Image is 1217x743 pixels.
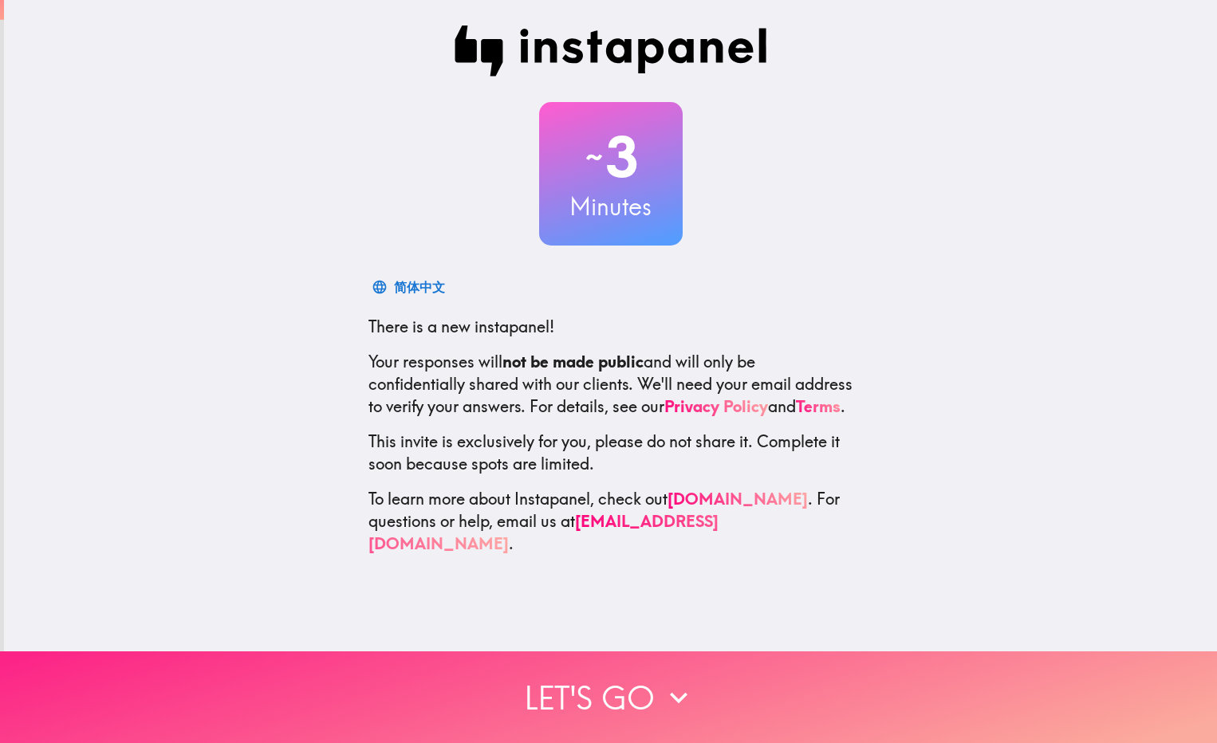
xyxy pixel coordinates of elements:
[668,489,808,509] a: [DOMAIN_NAME]
[583,133,605,181] span: ~
[539,190,683,223] h3: Minutes
[394,276,445,298] div: 简体中文
[539,124,683,190] h2: 3
[502,352,644,371] b: not be made public
[368,430,853,475] p: This invite is exclusively for you, please do not share it. Complete it soon because spots are li...
[796,396,841,416] a: Terms
[455,26,767,77] img: Instapanel
[664,396,768,416] a: Privacy Policy
[368,351,853,418] p: Your responses will and will only be confidentially shared with our clients. We'll need your emai...
[368,271,451,303] button: 简体中文
[368,488,853,555] p: To learn more about Instapanel, check out . For questions or help, email us at .
[368,511,719,553] a: [EMAIL_ADDRESS][DOMAIN_NAME]
[368,316,554,336] span: There is a new instapanel!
